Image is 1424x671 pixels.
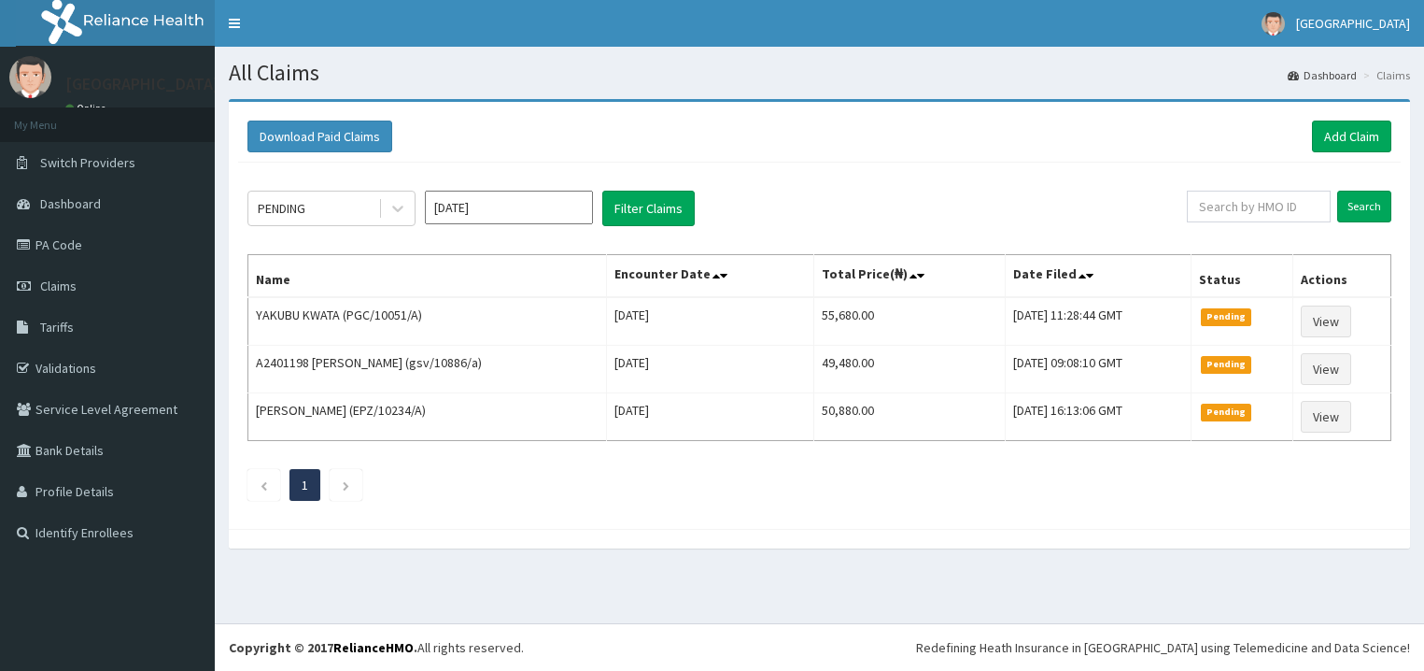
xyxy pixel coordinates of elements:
[40,278,77,294] span: Claims
[333,639,414,656] a: RelianceHMO
[1301,401,1351,433] a: View
[813,346,1006,393] td: 49,480.00
[1292,255,1390,298] th: Actions
[813,297,1006,346] td: 55,680.00
[1006,393,1191,441] td: [DATE] 16:13:06 GMT
[40,154,135,171] span: Switch Providers
[248,255,607,298] th: Name
[425,191,593,224] input: Select Month and Year
[229,61,1410,85] h1: All Claims
[1359,67,1410,83] li: Claims
[40,195,101,212] span: Dashboard
[1201,308,1252,325] span: Pending
[1337,191,1391,222] input: Search
[258,199,305,218] div: PENDING
[302,477,308,493] a: Page 1 is your current page
[260,477,268,493] a: Previous page
[1006,346,1191,393] td: [DATE] 09:08:10 GMT
[606,346,813,393] td: [DATE]
[813,393,1006,441] td: 50,880.00
[602,191,695,226] button: Filter Claims
[247,121,392,152] button: Download Paid Claims
[9,56,51,98] img: User Image
[1301,306,1351,337] a: View
[606,297,813,346] td: [DATE]
[229,639,417,656] strong: Copyright © 2017 .
[1262,12,1285,36] img: User Image
[65,102,110,115] a: Online
[606,255,813,298] th: Encounter Date
[1288,67,1357,83] a: Dashboard
[40,319,74,335] span: Tariffs
[1201,404,1252,421] span: Pending
[1301,353,1351,385] a: View
[916,638,1410,657] div: Redefining Heath Insurance in [GEOGRAPHIC_DATA] using Telemedicine and Data Science!
[1006,297,1191,346] td: [DATE] 11:28:44 GMT
[606,393,813,441] td: [DATE]
[1191,255,1292,298] th: Status
[248,297,607,346] td: YAKUBU KWATA (PGC/10051/A)
[1312,121,1391,152] a: Add Claim
[248,393,607,441] td: [PERSON_NAME] (EPZ/10234/A)
[813,255,1006,298] th: Total Price(₦)
[1187,191,1331,222] input: Search by HMO ID
[1296,15,1410,32] span: [GEOGRAPHIC_DATA]
[342,477,350,493] a: Next page
[65,76,219,93] p: [GEOGRAPHIC_DATA]
[248,346,607,393] td: A2401198 [PERSON_NAME] (gsv/10886/a)
[215,623,1424,671] footer: All rights reserved.
[1201,356,1252,373] span: Pending
[1006,255,1191,298] th: Date Filed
